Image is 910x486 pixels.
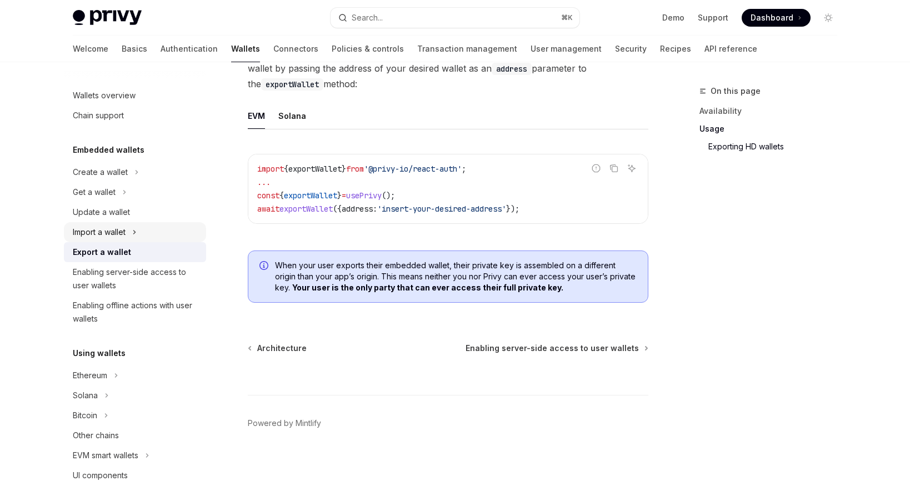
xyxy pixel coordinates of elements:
a: Powered by Mintlify [248,418,321,429]
a: Wallets overview [64,86,206,106]
span: If your user has multiple embedded wallets, you can export the private key for a specific wallet ... [248,45,648,92]
span: await [257,204,279,214]
a: Wallets [231,36,260,62]
a: Other chains [64,425,206,445]
b: Your user is the only party that can ever access their full private key. [292,283,563,292]
button: Toggle EVM smart wallets section [64,445,206,465]
div: Create a wallet [73,166,128,179]
span: Dashboard [751,12,793,23]
div: Export a wallet [73,245,131,259]
a: Usage [699,120,846,138]
a: UI components [64,465,206,485]
a: User management [531,36,602,62]
span: } [337,191,342,201]
h5: Embedded wallets [73,143,144,157]
div: Bitcoin [73,409,97,422]
button: Toggle Import a wallet section [64,222,206,242]
button: Toggle Ethereum section [64,365,206,385]
div: UI components [73,469,128,482]
span: When your user exports their embedded wallet, their private key is assembled on a different origi... [275,260,637,293]
a: Exporting HD wallets [699,138,846,156]
div: Solana [73,389,98,402]
span: const [257,191,279,201]
span: Architecture [257,343,307,354]
code: address [492,63,532,75]
h5: Using wallets [73,347,126,360]
div: Chain support [73,109,124,122]
button: Toggle Get a wallet section [64,182,206,202]
div: Update a wallet [73,206,130,219]
span: { [284,164,288,174]
a: Update a wallet [64,202,206,222]
button: Ask AI [624,161,639,176]
button: Toggle dark mode [819,9,837,27]
a: Chain support [64,106,206,126]
div: Ethereum [73,369,107,382]
span: '@privy-io/react-auth' [364,164,462,174]
div: Get a wallet [73,186,116,199]
a: Availability [699,102,846,120]
div: EVM smart wallets [73,449,138,462]
a: Welcome [73,36,108,62]
span: } [342,164,346,174]
div: Search... [352,11,383,24]
span: address: [342,204,377,214]
button: Toggle Solana section [64,385,206,405]
img: light logo [73,10,142,26]
span: ⌘ K [561,13,573,22]
div: Enabling offline actions with user wallets [73,299,199,325]
div: EVM [248,103,265,129]
a: Enabling server-side access to user wallets [64,262,206,295]
button: Open search [331,8,579,28]
button: Report incorrect code [589,161,603,176]
span: ({ [333,204,342,214]
a: Authentication [161,36,218,62]
svg: Info [259,261,271,272]
div: Other chains [73,429,119,442]
div: Wallets overview [73,89,136,102]
span: ... [257,177,271,187]
button: Toggle Create a wallet section [64,162,206,182]
a: Security [615,36,647,62]
div: Enabling server-side access to user wallets [73,265,199,292]
span: Enabling server-side access to user wallets [466,343,639,354]
span: exportWallet [288,164,342,174]
a: Connectors [273,36,318,62]
span: { [279,191,284,201]
a: Recipes [660,36,691,62]
a: Enabling server-side access to user wallets [466,343,647,354]
a: Basics [122,36,147,62]
span: = [342,191,346,201]
div: Solana [278,103,306,129]
a: Policies & controls [332,36,404,62]
span: On this page [711,84,761,98]
a: Transaction management [417,36,517,62]
a: Support [698,12,728,23]
span: (); [382,191,395,201]
a: Enabling offline actions with user wallets [64,295,206,329]
a: API reference [704,36,757,62]
span: 'insert-your-desired-address' [377,204,506,214]
button: Copy the contents from the code block [607,161,621,176]
span: usePrivy [346,191,382,201]
button: Toggle Bitcoin section [64,405,206,425]
a: Architecture [249,343,307,354]
span: exportWallet [284,191,337,201]
span: }); [506,204,519,214]
span: exportWallet [279,204,333,214]
span: import [257,164,284,174]
a: Demo [662,12,684,23]
span: ; [462,164,466,174]
a: Dashboard [742,9,811,27]
div: Import a wallet [73,226,126,239]
code: exportWallet [261,78,323,91]
a: Export a wallet [64,242,206,262]
span: from [346,164,364,174]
